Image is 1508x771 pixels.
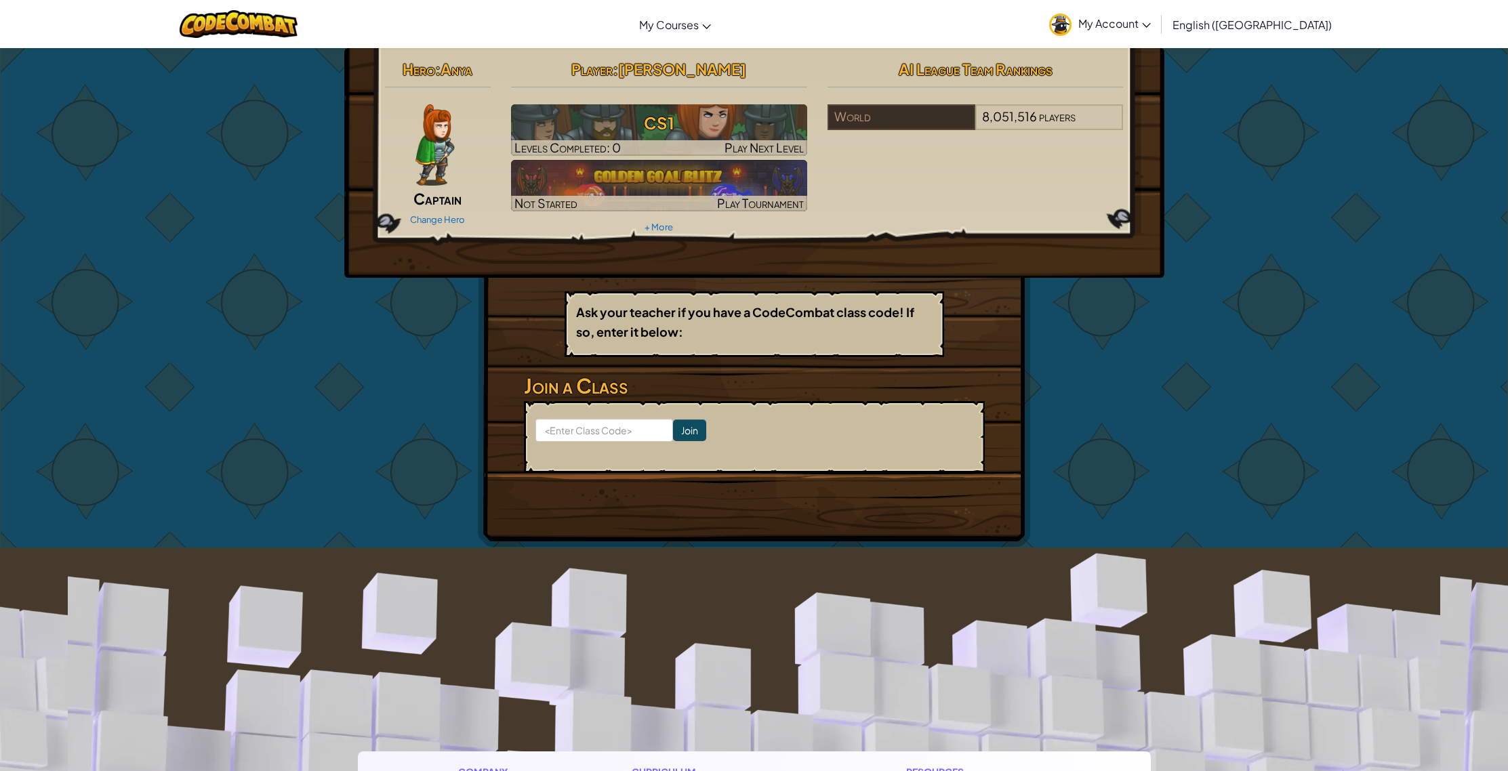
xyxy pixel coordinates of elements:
span: Not Started [514,195,577,211]
span: My Courses [639,18,699,32]
span: Play Tournament [717,195,804,211]
img: avatar [1049,14,1072,36]
span: Play Next Level [725,140,804,155]
a: Not StartedPlay Tournament [511,160,807,211]
h3: Join a Class [524,371,985,401]
div: World [828,104,975,130]
a: English ([GEOGRAPHIC_DATA]) [1166,6,1339,43]
a: Change Hero [410,214,465,225]
a: My Account [1042,3,1158,45]
span: AI League Team Rankings [899,60,1053,79]
span: Levels Completed: 0 [514,140,621,155]
span: [PERSON_NAME] [618,60,746,79]
img: captain-pose.png [415,104,454,186]
span: Captain [413,189,462,208]
input: Join [673,419,706,441]
span: Anya [441,60,472,79]
a: My Courses [632,6,718,43]
span: English ([GEOGRAPHIC_DATA]) [1173,18,1332,32]
span: : [613,60,618,79]
a: World8,051,516players [828,117,1124,133]
span: My Account [1078,16,1151,30]
a: Play Next Level [511,104,807,156]
img: CodeCombat logo [180,10,298,38]
span: Hero [403,60,435,79]
a: + More [645,222,673,232]
img: CS1 [511,104,807,156]
b: Ask your teacher if you have a CodeCombat class code! If so, enter it below: [576,304,914,339]
span: players [1039,108,1076,124]
span: 8,051,516 [982,108,1037,124]
h3: CS1 [511,108,807,138]
span: Player [571,60,613,79]
span: : [435,60,441,79]
input: <Enter Class Code> [535,419,673,442]
img: Golden Goal [511,160,807,211]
